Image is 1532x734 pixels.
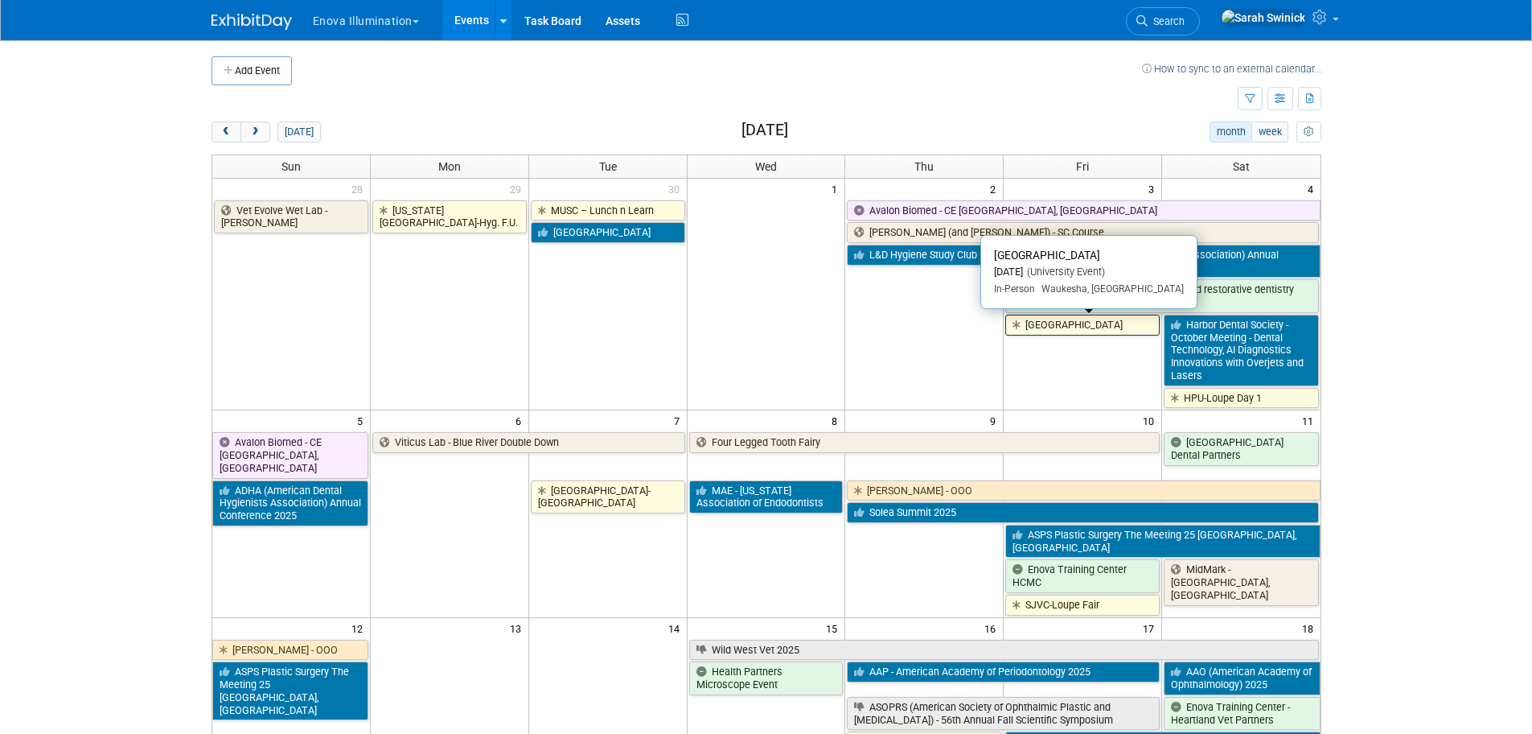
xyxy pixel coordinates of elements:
[994,266,1184,279] div: [DATE]
[1005,525,1320,558] a: ASPS Plastic Surgery The Meeting 25 [GEOGRAPHIC_DATA], [GEOGRAPHIC_DATA]
[281,160,301,173] span: Sun
[1141,618,1161,638] span: 17
[240,122,270,142] button: next
[212,480,368,526] a: ADHA (American Dental Hygienists Association) Annual Conference 2025
[1141,410,1161,431] span: 10
[1164,432,1318,465] a: [GEOGRAPHIC_DATA] Dental Partners
[1221,9,1306,27] img: Sarah Swinick
[1251,122,1288,142] button: week
[372,432,685,453] a: Viticus Lab - Blue River Double Down
[755,160,777,173] span: Wed
[672,410,687,431] span: 7
[847,662,1160,682] a: AAP - American Academy of Periodontology 2025
[1164,559,1318,605] a: MidMark - [GEOGRAPHIC_DATA], [GEOGRAPHIC_DATA]
[438,160,461,173] span: Mon
[599,160,617,173] span: Tue
[1142,63,1321,75] a: How to sync to an external calendar...
[1300,618,1320,638] span: 18
[988,410,1003,431] span: 9
[531,480,685,513] a: [GEOGRAPHIC_DATA]-[GEOGRAPHIC_DATA]
[994,249,1100,262] span: [GEOGRAPHIC_DATA]
[847,480,1320,501] a: [PERSON_NAME] - OOO
[212,56,292,85] button: Add Event
[1148,15,1185,27] span: Search
[689,480,844,513] a: MAE - [US_STATE] Association of Endodontists
[1300,410,1320,431] span: 11
[1306,179,1320,199] span: 4
[372,200,527,233] a: [US_STATE][GEOGRAPHIC_DATA]-Hyg. F.U.
[212,432,368,478] a: Avalon Biomed - CE [GEOGRAPHIC_DATA], [GEOGRAPHIC_DATA]
[847,200,1320,221] a: Avalon Biomed - CE [GEOGRAPHIC_DATA], [GEOGRAPHIC_DATA]
[1023,266,1105,278] span: (University Event)
[1304,127,1314,138] i: Personalize Calendar
[1164,388,1318,409] a: HPU-Loupe Day 1
[277,122,320,142] button: [DATE]
[1035,283,1184,295] span: Waukesha, [GEOGRAPHIC_DATA]
[1126,7,1200,35] a: Search
[531,200,685,221] a: MUSC – Lunch n Learn
[741,122,788,139] h2: [DATE]
[983,618,1003,638] span: 16
[1076,160,1089,173] span: Fri
[988,179,1003,199] span: 2
[350,618,370,638] span: 12
[689,640,1319,661] a: Wild West Vet 2025
[667,618,687,638] span: 14
[667,179,687,199] span: 30
[1164,662,1320,695] a: AAO (American Academy of Ophthalmology) 2025
[514,410,528,431] span: 6
[508,179,528,199] span: 29
[508,618,528,638] span: 13
[1296,122,1320,142] button: myCustomButton
[994,283,1035,295] span: In-Person
[824,618,844,638] span: 15
[1147,179,1161,199] span: 3
[212,662,368,720] a: ASPS Plastic Surgery The Meeting 25 [GEOGRAPHIC_DATA], [GEOGRAPHIC_DATA]
[1005,559,1160,592] a: Enova Training Center HCMC
[689,432,1160,453] a: Four Legged Tooth Fairy
[1233,160,1250,173] span: Sat
[689,662,844,695] a: Health Partners Microscope Event
[212,122,241,142] button: prev
[212,640,368,661] a: [PERSON_NAME] - OOO
[830,410,844,431] span: 8
[214,200,368,233] a: Vet Evolve Wet Lab - [PERSON_NAME]
[847,697,1160,730] a: ASOPRS (American Society of Ophthalmic Plastic and [MEDICAL_DATA]) - 56th Annual Fall Scientific ...
[830,179,844,199] span: 1
[847,222,1318,243] a: [PERSON_NAME] (and [PERSON_NAME]) - SC Course
[847,245,1001,266] a: L&D Hygiene Study Club
[1005,315,1160,336] a: [GEOGRAPHIC_DATA]
[914,160,934,173] span: Thu
[531,222,685,243] a: [GEOGRAPHIC_DATA]
[212,14,292,30] img: ExhibitDay
[1164,697,1320,730] a: Enova Training Center - Heartland Vet Partners
[1005,595,1160,616] a: SJVC-Loupe Fair
[350,179,370,199] span: 28
[1164,315,1318,386] a: Harbor Dental Society - October Meeting - Dental Technology, AI Diagnostics Innovations with Over...
[1210,122,1252,142] button: month
[355,410,370,431] span: 5
[847,502,1318,523] a: Solea Summit 2025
